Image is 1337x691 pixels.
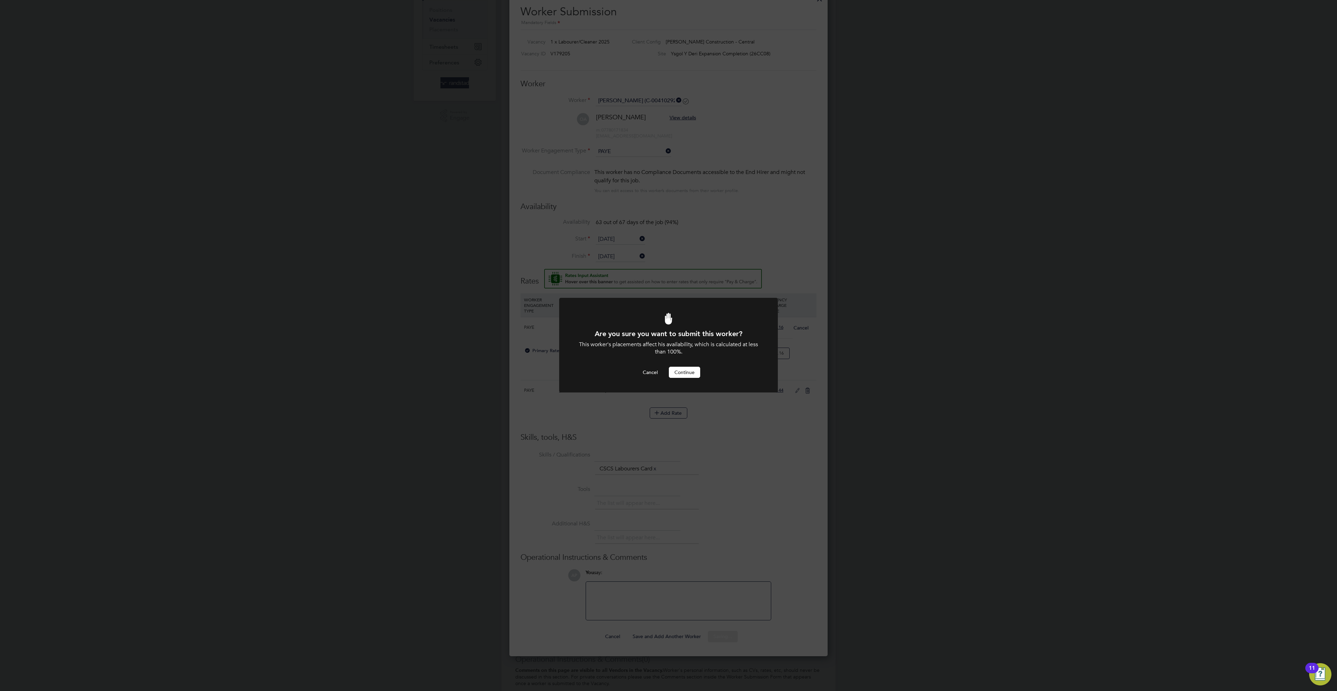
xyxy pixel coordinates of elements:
[578,329,759,338] h1: Are you sure you want to submit this worker?
[669,367,700,378] button: Continue
[1309,663,1331,685] button: Open Resource Center, 11 new notifications
[578,341,759,356] div: This worker's placements affect his availability, which is calculated at less than 100%.
[1309,668,1315,677] div: 11
[637,367,663,378] button: Cancel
